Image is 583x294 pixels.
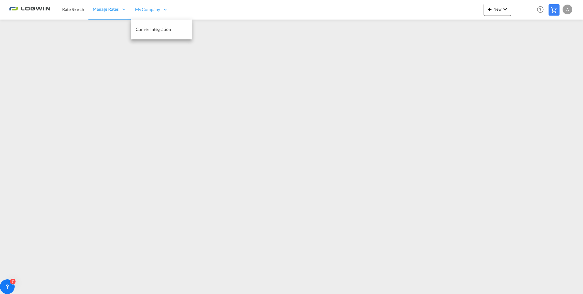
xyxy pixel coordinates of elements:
[502,6,509,13] md-icon: icon-chevron-down
[9,3,50,17] img: 2761ae10d95411efa20a1f5e0282d2d7.png
[486,6,493,13] md-icon: icon-plus 400-fg
[484,4,511,16] button: icon-plus 400-fgNewicon-chevron-down
[131,20,192,39] a: Carrier Integration
[563,5,572,14] div: A
[486,7,509,12] span: New
[535,4,545,15] span: Help
[136,27,171,32] span: Carrier Integration
[93,6,119,12] span: Manage Rates
[535,4,549,15] div: Help
[62,7,84,12] span: Rate Search
[135,6,160,13] span: My Company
